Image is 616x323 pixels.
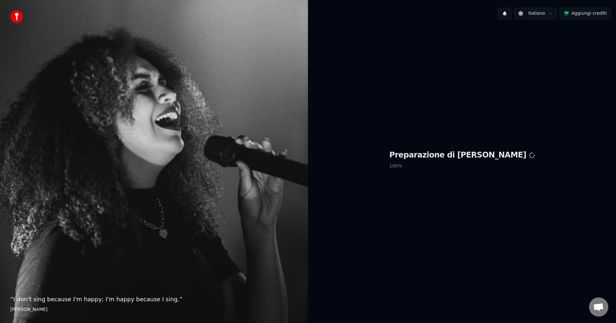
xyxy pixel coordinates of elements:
[10,10,23,23] img: youka
[10,295,298,304] p: “ I don't sing because I'm happy; I'm happy because I sing. ”
[389,160,535,172] p: 100 %
[560,8,611,19] button: Aggiungi crediti
[10,306,298,313] footer: [PERSON_NAME]
[589,297,608,317] div: Aprire la chat
[389,150,535,160] h1: Preparazione di [PERSON_NAME]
